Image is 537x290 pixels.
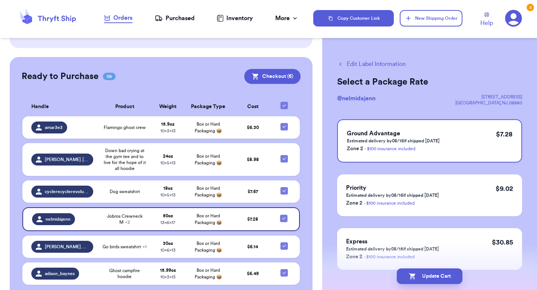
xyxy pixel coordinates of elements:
span: Zone 2 [347,146,363,151]
span: 13 x 6 x 17 [160,220,175,225]
p: $ 30.85 [492,237,513,248]
span: Ground Advantage [347,130,400,136]
p: $ 9.02 [496,183,513,194]
span: + 1 [142,245,147,249]
span: Express [346,239,367,245]
span: Box or Hard Packaging 📦 [195,214,222,225]
strong: 15.99 oz [160,268,176,272]
span: Ghost campfire hoodie [102,268,147,280]
span: + 2 [125,220,130,224]
span: $ 6.30 [247,125,259,130]
span: Priority [346,185,366,191]
span: adison_baynes [45,271,75,277]
p: Estimated delivery by 08/16 if shipped [DATE] [347,138,440,144]
a: 2 [505,10,522,27]
a: - $100 insurance included [364,201,415,205]
span: Go birds sweatshirt [103,244,147,250]
p: $ 7.28 [496,129,512,139]
a: - $100 insurance included [365,146,415,151]
span: 10 x 6 x 13 [160,248,176,252]
span: Zone 2 [346,201,362,206]
span: $ 6.49 [247,271,259,276]
span: Dog sweatshirt [110,189,140,195]
span: 06 [103,73,116,80]
button: Edit Label Information [337,60,406,69]
div: More [275,14,299,23]
span: Box or Hard Packaging 📦 [195,122,222,133]
h2: Select a Package Rate [337,76,522,88]
span: amar3e3 [45,124,63,130]
span: Box or Hard Packaging 📦 [195,186,222,197]
span: Help [480,19,493,28]
th: Product [98,97,152,116]
span: Box or Hard Packaging 📦 [195,154,222,165]
strong: 15.9 oz [161,122,175,126]
p: Estimated delivery by 08/16 if shipped [DATE] [346,192,439,198]
span: Jobros Crewneck M [102,213,147,225]
button: Copy Customer Link [313,10,394,26]
span: Handle [31,103,49,111]
strong: 30 oz [163,241,173,246]
span: @ nelmidajenn [337,95,376,101]
span: 10 x 3 x 13 [160,275,176,279]
button: Update Cart [397,268,462,284]
span: $ 7.67 [248,189,258,194]
a: Orders [104,13,132,23]
p: Estimated delivery by 08/15 if shipped [DATE] [346,246,439,252]
strong: 18 oz [163,186,173,190]
h2: Ready to Purchase [22,70,98,82]
strong: 50 oz [163,214,173,218]
span: [PERSON_NAME].hood [45,244,89,250]
span: Flamingo ghost crew [104,124,146,130]
a: Purchased [155,14,195,23]
a: - $100 insurance included [364,255,415,259]
div: Orders [104,13,132,22]
button: New Shipping Order [400,10,462,26]
span: [PERSON_NAME].[PERSON_NAME] [45,157,89,163]
span: $ 8.98 [247,157,259,162]
th: Cost [232,97,273,116]
span: Box or Hard Packaging 📦 [195,241,222,252]
a: Inventory [217,14,253,23]
div: [GEOGRAPHIC_DATA] , NJ , 08880 [455,100,522,106]
a: Help [480,12,493,28]
span: Zone 2 [346,254,362,259]
button: Checkout (6) [244,69,301,84]
span: Down bad crying at the gym tee and to live for the hope of it all hoodie [102,148,147,171]
th: Package Type [184,97,232,116]
span: cyclerecyclerevolution [45,189,89,195]
div: [STREET_ADDRESS] [455,94,522,100]
th: Weight [152,97,184,116]
span: nelmidajenn [45,216,70,222]
span: $ 7.28 [247,217,258,221]
span: 10 x 5 x 13 [160,161,176,165]
span: $ 6.14 [247,245,258,249]
div: 2 [527,4,534,11]
span: Box or Hard Packaging 📦 [195,268,222,279]
strong: 24 oz [163,154,173,158]
span: 10 x 5 x 13 [160,193,176,197]
span: 10 x 3 x 13 [160,129,176,133]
